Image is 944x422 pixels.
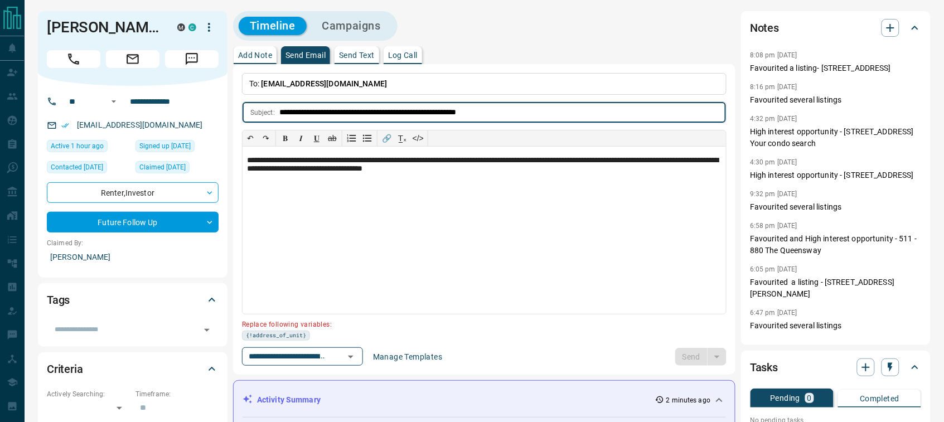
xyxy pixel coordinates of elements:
[410,130,426,146] button: </>
[47,287,219,313] div: Tags
[339,51,375,59] p: Send Text
[666,395,710,405] p: 2 minutes ago
[750,265,797,273] p: 6:05 pm [DATE]
[47,50,100,68] span: Call
[47,248,219,266] p: [PERSON_NAME]
[47,356,219,382] div: Criteria
[107,95,120,108] button: Open
[238,51,272,59] p: Add Note
[188,23,196,31] div: condos.ca
[807,394,812,402] p: 0
[135,140,219,156] div: Tue Aug 14 2018
[242,73,727,95] p: To:
[243,390,726,410] div: Activity Summary2 minutes ago
[61,122,69,129] svg: Email Verified
[328,134,337,143] s: ab
[750,309,797,317] p: 6:47 pm [DATE]
[47,238,219,248] p: Claimed By:
[344,130,360,146] button: Numbered list
[165,50,219,68] span: Message
[750,190,797,198] p: 9:32 pm [DATE]
[47,161,130,177] div: Tue Jul 29 2025
[242,316,719,331] p: Replace following variables:
[366,348,449,366] button: Manage Templates
[750,94,922,106] p: Favourited several listings
[314,134,319,143] span: 𝐔
[47,18,161,36] h1: [PERSON_NAME]
[311,17,392,35] button: Campaigns
[47,360,83,378] h2: Criteria
[250,108,275,118] p: Subject:
[860,395,899,402] p: Completed
[750,126,922,149] p: High interest opportunity - [STREET_ADDRESS] Your condo search
[750,358,778,376] h2: Tasks
[47,291,70,309] h2: Tags
[177,23,185,31] div: mrloft.ca
[395,130,410,146] button: T̲ₓ
[750,233,922,256] p: Favourited and High interest opportunity - 511 - 880 The Queensway
[47,212,219,232] div: Future Follow Up
[262,79,388,88] span: [EMAIL_ADDRESS][DOMAIN_NAME]
[139,140,191,152] span: Signed up [DATE]
[47,140,130,156] div: Sun Aug 17 2025
[51,162,103,173] span: Contacted [DATE]
[750,354,922,381] div: Tasks
[360,130,375,146] button: Bullet list
[47,182,219,203] div: Renter , Investor
[293,130,309,146] button: 𝑰
[750,201,922,213] p: Favourited several listings
[309,130,325,146] button: 𝐔
[750,83,797,91] p: 8:16 pm [DATE]
[47,389,130,399] p: Actively Searching:
[51,140,104,152] span: Active 1 hour ago
[771,394,801,402] p: Pending
[135,389,219,399] p: Timeframe:
[379,130,395,146] button: 🔗
[750,320,922,332] p: Favourited several listings
[343,349,359,365] button: Open
[258,130,274,146] button: ↷
[388,51,418,59] p: Log Call
[750,14,922,41] div: Notes
[325,130,340,146] button: ab
[285,51,326,59] p: Send Email
[139,162,186,173] span: Claimed [DATE]
[750,51,797,59] p: 8:08 pm [DATE]
[675,348,727,366] div: split button
[106,50,159,68] span: Email
[750,62,922,74] p: Favourited a listing- [STREET_ADDRESS]
[199,322,215,338] button: Open
[246,331,306,340] span: {!address_of_unit}
[77,120,203,129] a: [EMAIL_ADDRESS][DOMAIN_NAME]
[750,158,797,166] p: 4:30 pm [DATE]
[257,394,321,406] p: Activity Summary
[750,19,779,37] h2: Notes
[135,161,219,177] div: Fri Aug 17 2018
[239,17,307,35] button: Timeline
[750,115,797,123] p: 4:32 pm [DATE]
[750,222,797,230] p: 6:58 pm [DATE]
[243,130,258,146] button: ↶
[278,130,293,146] button: 𝐁
[750,169,922,181] p: High interest opportunity - [STREET_ADDRESS]
[750,277,922,300] p: Favourited a listing - [STREET_ADDRESS][PERSON_NAME]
